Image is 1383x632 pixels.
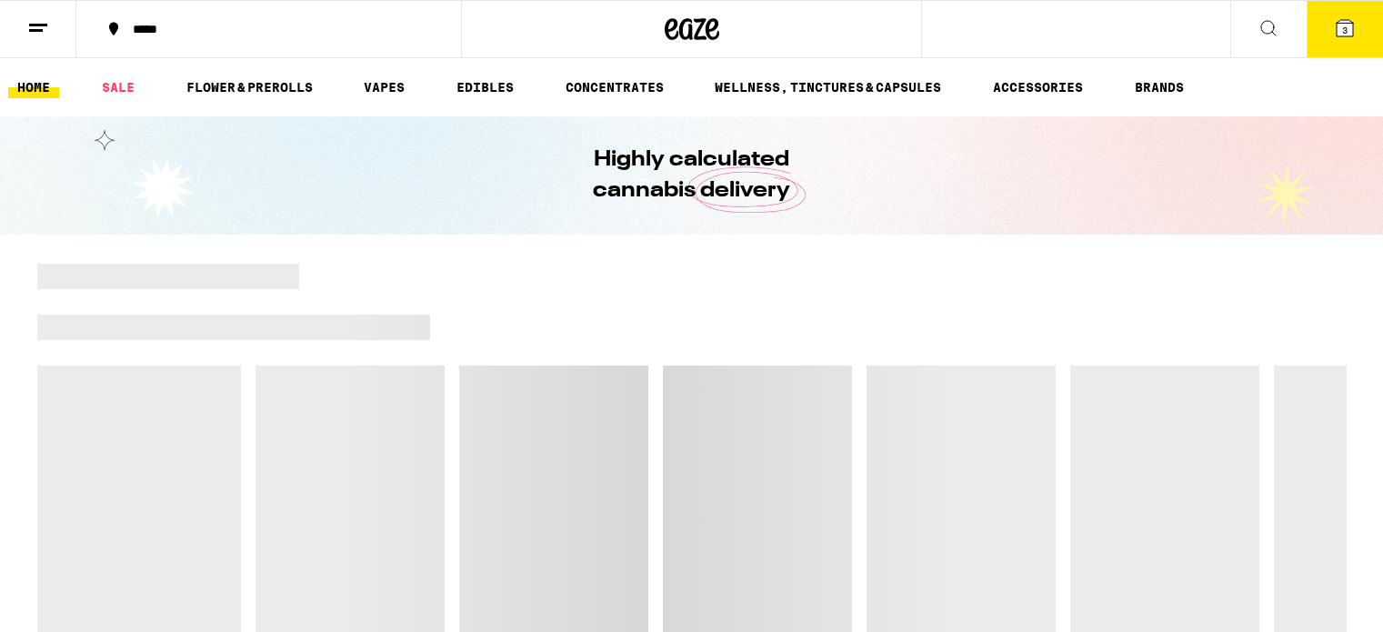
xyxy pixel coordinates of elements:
[1307,1,1383,57] button: 3
[1126,76,1193,98] a: BRANDS
[1342,25,1348,35] span: 3
[706,76,950,98] a: WELLNESS, TINCTURES & CAPSULES
[447,76,523,98] a: EDIBLES
[177,76,322,98] a: FLOWER & PREROLLS
[984,76,1092,98] a: ACCESSORIES
[8,76,59,98] a: HOME
[542,145,842,206] h1: Highly calculated cannabis delivery
[93,76,144,98] a: SALE
[355,76,414,98] a: VAPES
[556,76,673,98] a: CONCENTRATES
